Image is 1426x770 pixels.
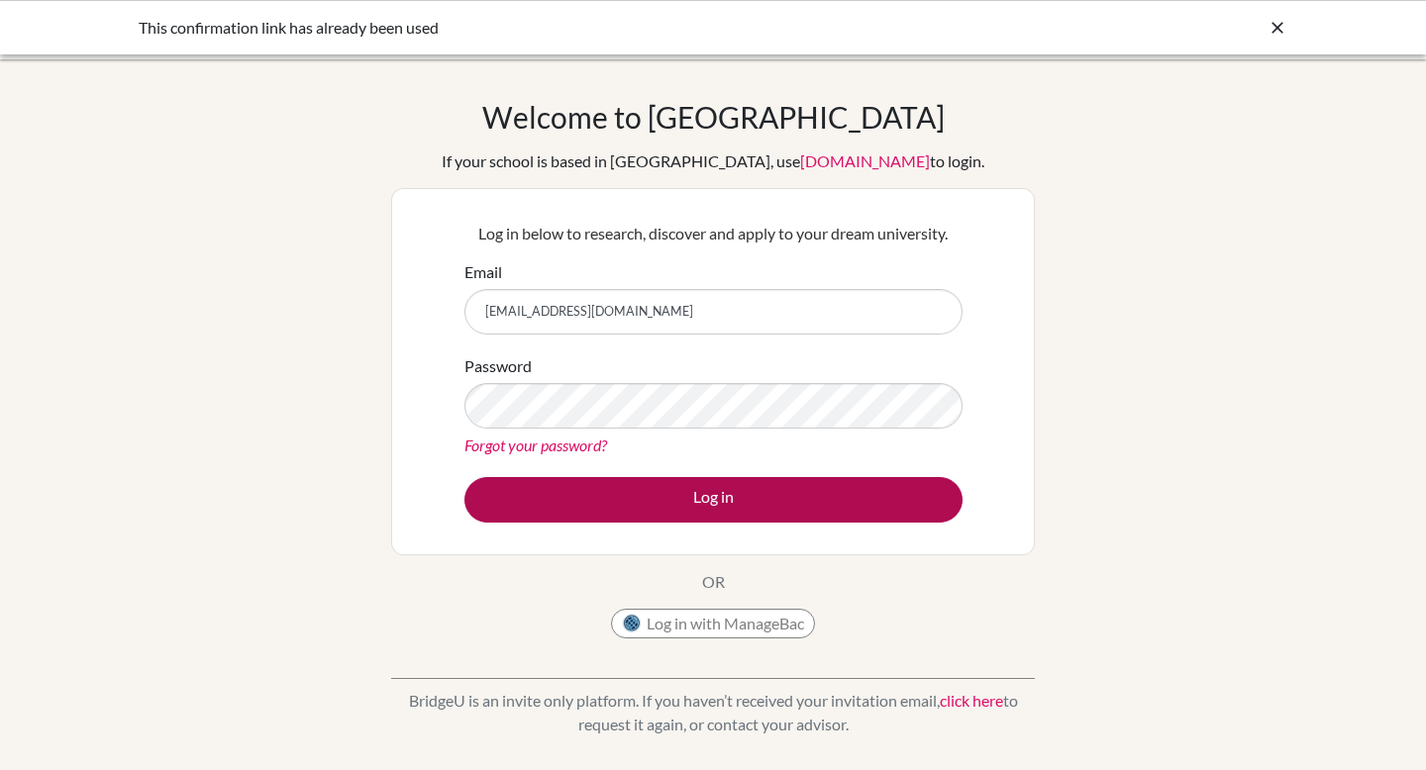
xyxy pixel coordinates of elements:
[702,570,725,594] p: OR
[442,149,984,173] div: If your school is based in [GEOGRAPHIC_DATA], use to login.
[800,151,930,170] a: [DOMAIN_NAME]
[464,260,502,284] label: Email
[940,691,1003,710] a: click here
[464,354,532,378] label: Password
[611,609,815,638] button: Log in with ManageBac
[464,222,963,245] p: Log in below to research, discover and apply to your dream university.
[139,16,990,40] div: This confirmation link has already been used
[482,99,945,135] h1: Welcome to [GEOGRAPHIC_DATA]
[391,689,1035,736] p: BridgeU is an invite only platform. If you haven’t received your invitation email, to request it ...
[464,477,963,523] button: Log in
[464,435,607,454] a: Forgot your password?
